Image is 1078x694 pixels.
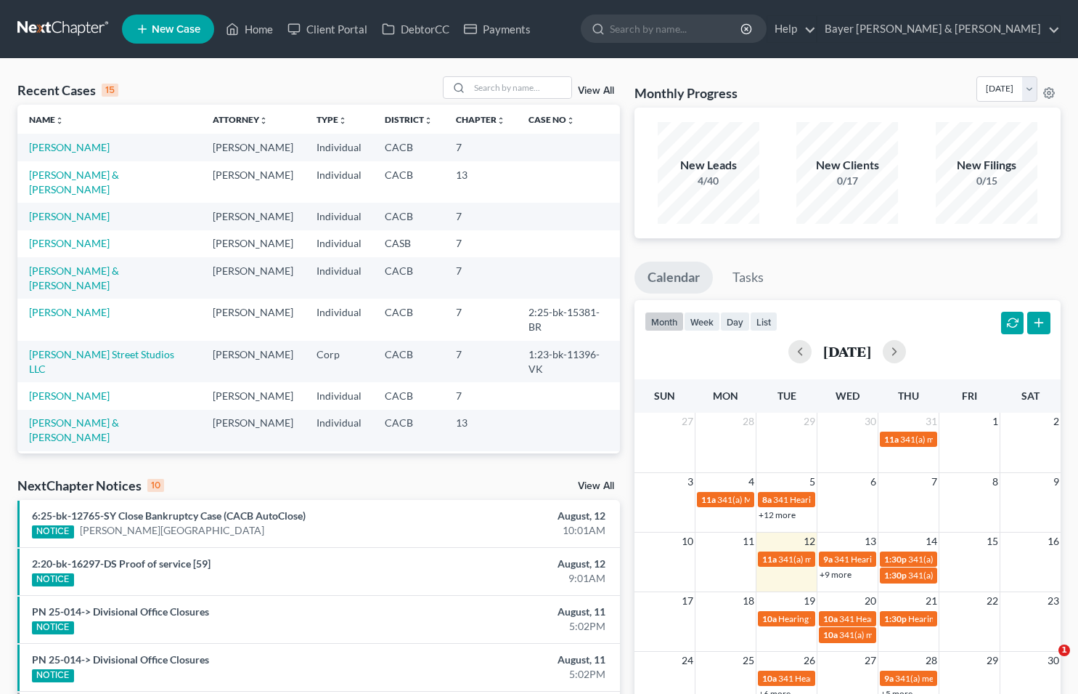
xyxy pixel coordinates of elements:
div: NOTICE [32,525,74,538]
td: CASB [373,230,444,257]
td: [PERSON_NAME] [201,161,305,203]
span: 9 [1052,473,1061,491]
a: Typeunfold_more [317,114,347,125]
span: Thu [898,390,919,402]
span: 11 [741,533,756,550]
td: Individual [305,451,373,478]
a: DebtorCC [375,16,457,42]
span: 11a [762,554,777,565]
span: 7 [930,473,939,491]
span: 27 [680,413,695,430]
div: NOTICE [32,573,74,586]
div: 10:01AM [424,523,605,538]
div: August, 11 [424,653,605,667]
button: week [684,312,720,331]
td: CACB [373,257,444,299]
span: 341(a) meeting for [PERSON_NAME] [839,629,979,640]
button: day [720,312,750,331]
a: Client Portal [280,16,375,42]
a: Payments [457,16,538,42]
span: 10a [823,613,838,624]
td: [PERSON_NAME] [201,203,305,230]
span: 1:30p [884,613,907,624]
a: [PERSON_NAME] [29,390,110,402]
span: 2 [1052,413,1061,430]
span: Mon [713,390,738,402]
span: 10 [680,533,695,550]
td: CACB [373,341,444,382]
i: unfold_more [55,116,64,125]
span: 13 [863,533,878,550]
a: 6:25-bk-12765-SY Close Bankruptcy Case (CACB AutoClose) [32,509,306,522]
span: 341 Hearing for [PERSON_NAME] [839,613,969,624]
span: 30 [863,413,878,430]
a: Help [767,16,816,42]
span: 12 [802,533,817,550]
span: 18 [741,592,756,610]
a: +9 more [820,569,852,580]
span: 341(a) meeting for [PERSON_NAME] [778,554,918,565]
td: [PERSON_NAME] [201,134,305,161]
a: +12 more [759,509,796,520]
div: Recent Cases [17,81,118,99]
td: 23-00341-LT7 [517,451,620,478]
button: list [750,312,777,331]
span: 341(a) meeting for [PERSON_NAME] [900,434,1040,445]
div: NOTICE [32,621,74,634]
div: New Clients [796,157,898,174]
div: New Leads [658,157,759,174]
td: [PERSON_NAME] [201,230,305,257]
span: 8 [991,473,1000,491]
span: 26 [802,652,817,669]
td: [PERSON_NAME] [201,341,305,382]
td: 7 [444,203,517,230]
span: 341 Hearing for [PERSON_NAME] [834,554,964,565]
span: Sun [654,390,675,402]
span: 31 [924,413,939,430]
div: August, 11 [424,605,605,619]
span: 29 [985,652,1000,669]
span: 19 [802,592,817,610]
td: 7 [444,134,517,161]
div: New Filings [936,157,1037,174]
td: Individual [305,161,373,203]
td: Individual [305,299,373,340]
span: 10a [823,629,838,640]
span: 11a [701,494,716,505]
a: Nameunfold_more [29,114,64,125]
span: 16 [1046,533,1061,550]
a: Calendar [634,262,713,294]
span: 1 [1058,645,1070,656]
i: unfold_more [566,116,575,125]
div: NextChapter Notices [17,477,164,494]
div: 5:02PM [424,619,605,634]
a: PN 25-014-> Divisional Office Closures [32,653,209,666]
span: Wed [836,390,859,402]
a: Tasks [719,262,777,294]
div: 10 [147,479,164,492]
span: 28 [741,413,756,430]
span: 6 [869,473,878,491]
a: [PERSON_NAME] & [PERSON_NAME] [29,265,119,291]
div: 15 [102,84,118,97]
a: [PERSON_NAME] Street Studios LLC [29,348,174,375]
span: Fri [962,390,977,402]
span: 341 Hearing for SOS-Secure One Services, Inc. [778,673,952,684]
span: Hearing for [PERSON_NAME] [908,613,1021,624]
span: 10a [762,673,777,684]
span: 5 [808,473,817,491]
span: 29 [802,413,817,430]
a: [PERSON_NAME] [29,141,110,153]
a: 2:20-bk-16297-DS Proof of service [59] [32,557,211,570]
a: PN 25-014-> Divisional Office Closures [32,605,209,618]
span: 21 [924,592,939,610]
td: Corp [305,341,373,382]
a: View All [578,481,614,491]
i: unfold_more [338,116,347,125]
a: Chapterunfold_more [456,114,505,125]
div: 9:01AM [424,571,605,586]
h3: Monthly Progress [634,84,738,102]
td: Individual [305,382,373,409]
span: Tue [777,390,796,402]
i: unfold_more [497,116,505,125]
